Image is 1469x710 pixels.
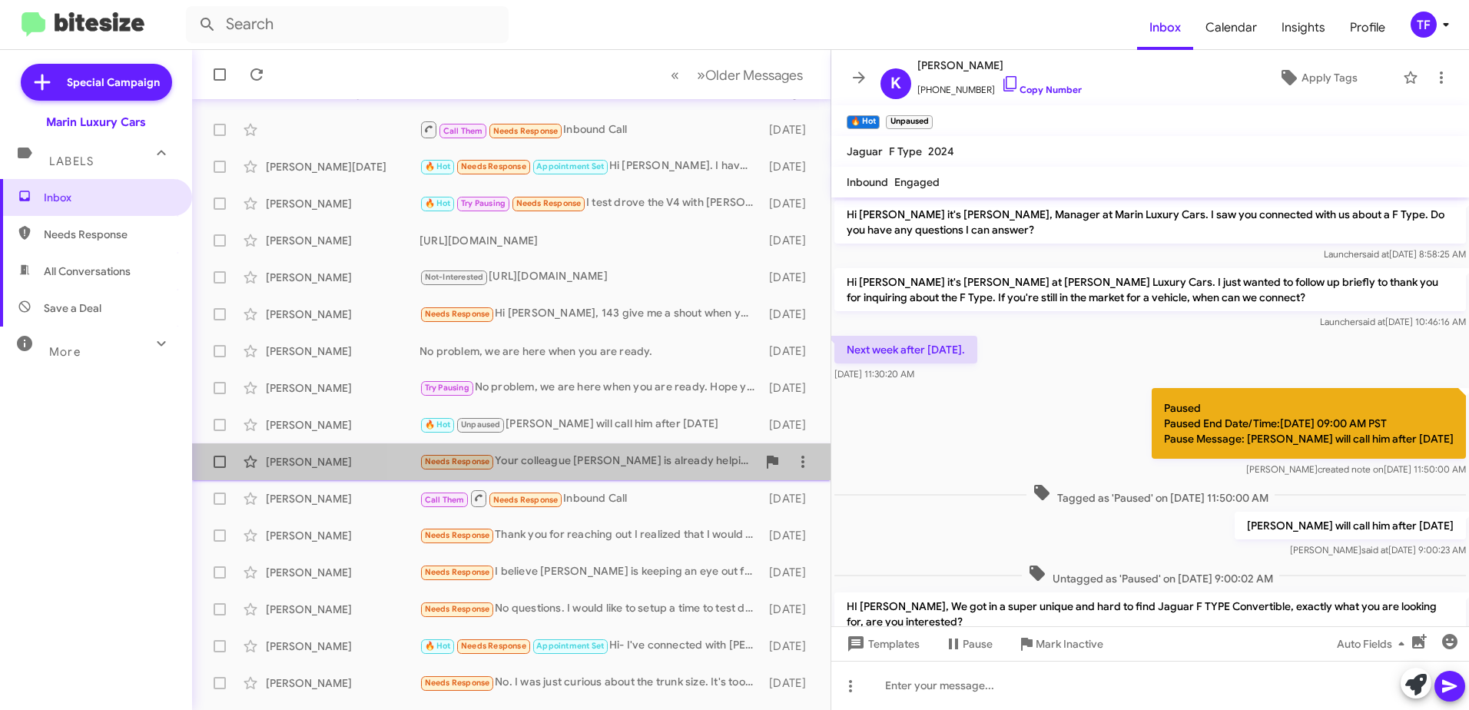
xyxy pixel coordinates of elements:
[662,59,812,91] nav: Page navigation example
[762,491,818,506] div: [DATE]
[266,159,419,174] div: [PERSON_NAME][DATE]
[461,641,526,651] span: Needs Response
[419,600,762,618] div: No questions. I would like to setup a time to test drive
[762,307,818,322] div: [DATE]
[1137,5,1193,50] a: Inbox
[1302,64,1358,91] span: Apply Tags
[443,126,483,136] span: Call Them
[834,268,1466,311] p: Hi [PERSON_NAME] it's [PERSON_NAME] at [PERSON_NAME] Luxury Cars. I just wanted to follow up brie...
[847,115,880,129] small: 🔥 Hot
[46,114,146,130] div: Marin Luxury Cars
[425,309,490,319] span: Needs Response
[844,630,920,658] span: Templates
[834,201,1466,244] p: Hi [PERSON_NAME] it's [PERSON_NAME], Manager at Marin Luxury Cars. I saw you connected with us ab...
[1239,64,1395,91] button: Apply Tags
[671,65,679,85] span: «
[1026,483,1275,506] span: Tagged as 'Paused' on [DATE] 11:50:00 AM
[963,630,993,658] span: Pause
[516,198,582,208] span: Needs Response
[419,379,762,396] div: No problem, we are here when you are ready. Hope you have a great weekend!
[419,416,762,433] div: [PERSON_NAME] will call him after [DATE]
[928,144,954,158] span: 2024
[419,526,762,544] div: Thank you for reaching out I realized that I would like to have a CPO vehicle
[266,454,419,469] div: [PERSON_NAME]
[847,175,888,189] span: Inbound
[762,528,818,543] div: [DATE]
[894,175,940,189] span: Engaged
[1235,512,1466,539] p: [PERSON_NAME] will call him after [DATE]
[419,158,762,175] div: Hi [PERSON_NAME]. I have an appointment with [PERSON_NAME] [DATE]. Thank you
[186,6,509,43] input: Search
[461,161,526,171] span: Needs Response
[266,233,419,248] div: [PERSON_NAME]
[1358,316,1385,327] span: said at
[266,565,419,580] div: [PERSON_NAME]
[266,343,419,359] div: [PERSON_NAME]
[425,198,451,208] span: 🔥 Hot
[266,491,419,506] div: [PERSON_NAME]
[1246,463,1466,475] span: [PERSON_NAME] [DATE] 11:50:00 AM
[917,75,1082,98] span: [PHONE_NUMBER]
[49,154,94,168] span: Labels
[1001,84,1082,95] a: Copy Number
[425,530,490,540] span: Needs Response
[425,420,451,430] span: 🔥 Hot
[1022,564,1279,586] span: Untagged as 'Paused' on [DATE] 9:00:02 AM
[425,456,490,466] span: Needs Response
[688,59,812,91] button: Next
[536,161,604,171] span: Appointment Set
[266,307,419,322] div: [PERSON_NAME]
[697,65,705,85] span: »
[762,602,818,617] div: [DATE]
[834,336,977,363] p: Next week after [DATE].
[536,641,604,651] span: Appointment Set
[419,563,762,581] div: I believe [PERSON_NAME] is keeping an eye out for me for what I am looking for
[662,59,688,91] button: Previous
[419,233,762,248] div: [URL][DOMAIN_NAME]
[889,144,922,158] span: F Type
[1324,248,1466,260] span: Launcher [DATE] 8:58:25 AM
[762,270,818,285] div: [DATE]
[425,383,469,393] span: Try Pausing
[266,602,419,617] div: [PERSON_NAME]
[886,115,932,129] small: Unpaused
[419,637,762,655] div: Hi- I've connected with [PERSON_NAME] at your dealership and will be in [DATE] to look at your in...
[419,194,762,212] div: I test drove the V4 with [PERSON_NAME] the other day. Will circle back with him in late November,...
[762,122,818,138] div: [DATE]
[67,75,160,90] span: Special Campaign
[461,420,501,430] span: Unpaused
[1361,544,1388,556] span: said at
[1398,12,1452,38] button: TF
[425,161,451,171] span: 🔥 Hot
[1152,388,1466,459] p: Paused Paused End Date/Time:[DATE] 09:00 AM PST Pause Message: [PERSON_NAME] will call him after ...
[1036,630,1103,658] span: Mark Inactive
[1325,630,1423,658] button: Auto Fields
[461,198,506,208] span: Try Pausing
[425,495,465,505] span: Call Them
[762,639,818,654] div: [DATE]
[1193,5,1269,50] a: Calendar
[1269,5,1338,50] span: Insights
[762,380,818,396] div: [DATE]
[493,126,559,136] span: Needs Response
[419,305,762,323] div: Hi [PERSON_NAME], 143 give me a shout when you get a chance
[425,604,490,614] span: Needs Response
[419,674,762,692] div: No. I was just curious about the trunk size. It's too small for us.
[419,453,757,470] div: Your colleague [PERSON_NAME] is already helping me thanks
[266,528,419,543] div: [PERSON_NAME]
[1005,630,1116,658] button: Mark Inactive
[44,300,101,316] span: Save a Deal
[762,675,818,691] div: [DATE]
[762,343,818,359] div: [DATE]
[762,565,818,580] div: [DATE]
[1338,5,1398,50] span: Profile
[831,630,932,658] button: Templates
[705,67,803,84] span: Older Messages
[44,264,131,279] span: All Conversations
[762,417,818,433] div: [DATE]
[44,227,174,242] span: Needs Response
[1320,316,1466,327] span: Launcher [DATE] 10:46:16 AM
[1318,463,1384,475] span: created note on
